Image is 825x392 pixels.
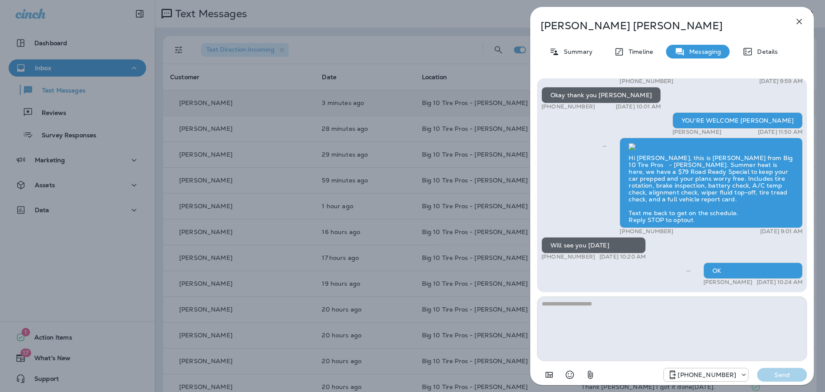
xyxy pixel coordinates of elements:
p: [DATE] 10:20 AM [599,253,646,260]
p: [PHONE_NUMBER] [620,228,673,235]
div: OK [703,262,803,279]
p: [DATE] 10:24 AM [757,279,803,286]
span: Sent [686,266,691,274]
p: [PHONE_NUMBER] [678,371,736,378]
button: Add in a premade template [541,366,558,383]
div: +1 (601) 808-4206 [664,370,748,380]
p: [DATE] 9:01 AM [760,228,803,235]
img: twilio-download [629,143,636,150]
p: [PERSON_NAME] [PERSON_NAME] [541,20,775,32]
p: Details [753,48,778,55]
p: [PHONE_NUMBER] [541,103,595,110]
div: Will see you [DATE] [541,237,646,253]
p: Timeline [624,48,653,55]
p: [DATE] 9:59 AM [759,78,803,85]
p: [PERSON_NAME] [672,129,721,136]
div: YOU'RE WELCOME [PERSON_NAME] [672,112,803,129]
p: [DATE] 10:01 AM [616,103,661,110]
p: [PHONE_NUMBER] [541,253,595,260]
p: Summary [559,48,593,55]
button: Select an emoji [561,366,578,383]
p: [PERSON_NAME] [703,279,752,286]
p: [DATE] 11:50 AM [758,129,803,136]
p: Messaging [685,48,721,55]
p: [PHONE_NUMBER] [620,78,673,85]
span: Sent [602,142,607,149]
div: Okay thank you [PERSON_NAME] [541,87,661,103]
div: Hi [PERSON_NAME], this is [PERSON_NAME] from Big 10 Tire Pros - [PERSON_NAME]. Summer heat is her... [620,138,803,228]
